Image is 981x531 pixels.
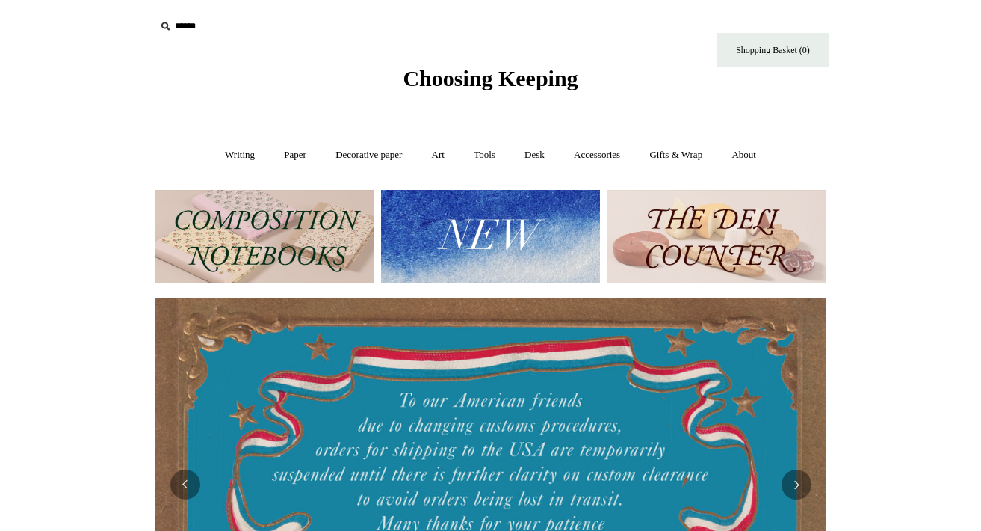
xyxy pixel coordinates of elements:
[403,78,578,88] a: Choosing Keeping
[270,135,320,175] a: Paper
[717,33,829,67] a: Shopping Basket (0)
[211,135,268,175] a: Writing
[322,135,415,175] a: Decorative paper
[560,135,634,175] a: Accessories
[418,135,458,175] a: Art
[155,190,374,283] img: 202302 Composition ledgers.jpg__PID:69722ee6-fa44-49dd-a067-31375e5d54ec
[511,135,558,175] a: Desk
[460,135,509,175] a: Tools
[381,190,600,283] img: New.jpg__PID:f73bdf93-380a-4a35-bcfe-7823039498e1
[718,135,770,175] a: About
[170,470,200,500] button: Previous
[636,135,716,175] a: Gifts & Wrap
[403,66,578,90] span: Choosing Keeping
[607,190,826,283] img: The Deli Counter
[782,470,811,500] button: Next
